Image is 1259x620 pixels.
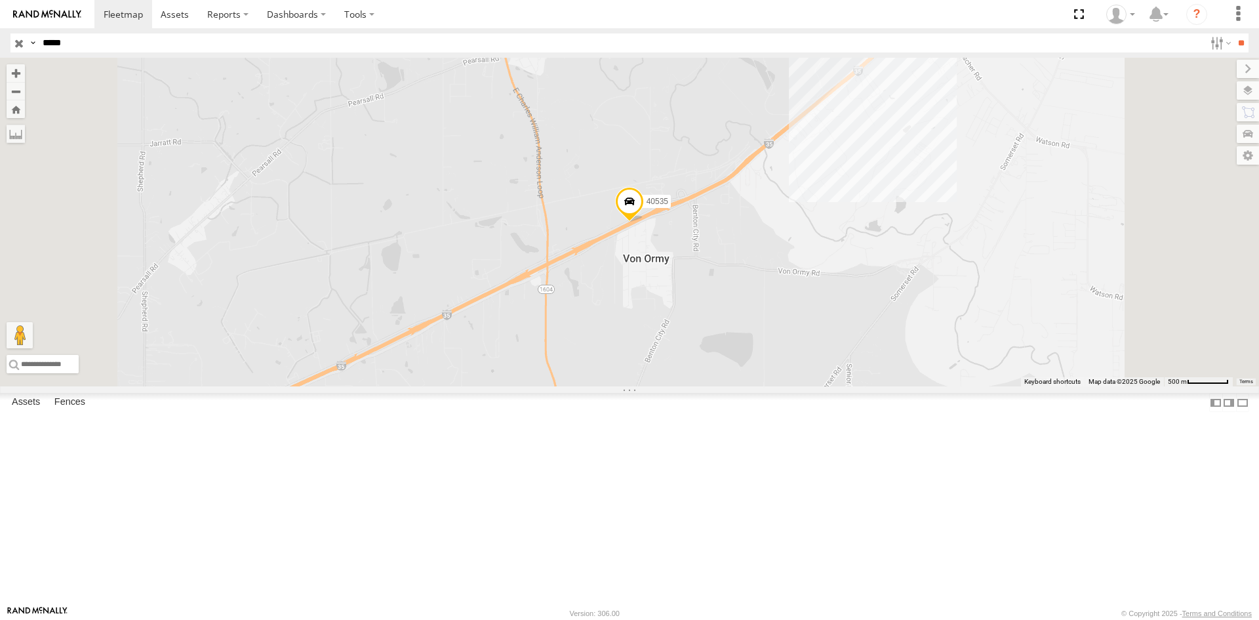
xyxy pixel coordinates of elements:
a: Terms (opens in new tab) [1239,379,1253,384]
div: © Copyright 2025 - [1121,610,1252,617]
i: ? [1186,4,1207,25]
a: Visit our Website [7,607,68,620]
span: Map data ©2025 Google [1089,378,1160,385]
label: Assets [5,394,47,412]
label: Measure [7,125,25,143]
img: rand-logo.svg [13,10,81,19]
button: Zoom out [7,82,25,100]
div: Version: 306.00 [570,610,620,617]
button: Drag Pegman onto the map to open Street View [7,322,33,348]
label: Hide Summary Table [1236,393,1249,412]
label: Map Settings [1237,146,1259,165]
button: Keyboard shortcuts [1024,377,1081,386]
label: Dock Summary Table to the Left [1209,393,1222,412]
button: Zoom Home [7,100,25,118]
span: 40535 [647,197,668,206]
label: Search Filter Options [1205,33,1233,52]
button: Map Scale: 500 m per 60 pixels [1164,377,1233,386]
div: Carlos Ortiz [1102,5,1140,24]
button: Zoom in [7,64,25,82]
label: Dock Summary Table to the Right [1222,393,1235,412]
span: 500 m [1168,378,1187,385]
a: Terms and Conditions [1182,610,1252,617]
label: Search Query [28,33,38,52]
label: Fences [48,394,92,412]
